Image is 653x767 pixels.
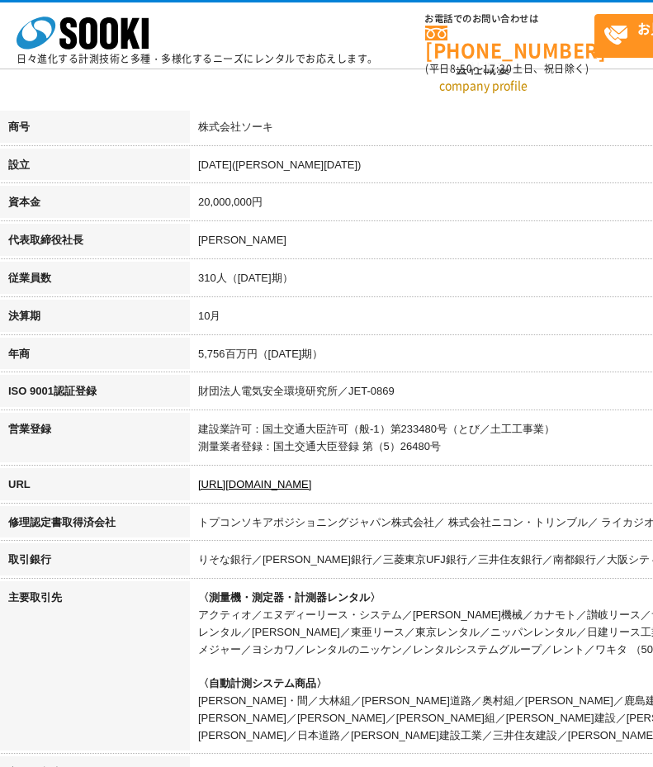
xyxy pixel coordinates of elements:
[450,61,473,76] span: 8:50
[17,54,378,64] p: 日々進化する計測技術と多種・多様化するニーズにレンタルでお応えします。
[425,61,589,76] span: (平日 ～ 土日、祝日除く)
[198,677,327,689] span: 〈自動計測システム商品〉
[483,61,513,76] span: 17:30
[198,591,381,604] span: 〈測量機・測定器・計測器レンタル〉
[198,478,311,490] a: [URL][DOMAIN_NAME]
[425,26,594,59] a: [PHONE_NUMBER]
[425,14,594,24] span: お電話でのお問い合わせは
